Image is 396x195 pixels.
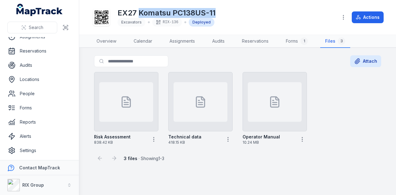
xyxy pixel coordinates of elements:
div: Deployed [189,18,214,27]
a: Calendar [129,35,157,48]
span: · Showing 1 - 3 [124,156,164,161]
div: RIX-136 [152,18,182,27]
strong: 3 files [124,156,137,161]
a: MapTrack [16,4,63,16]
a: Reservations [5,45,74,57]
div: 1 [300,37,308,45]
a: Forms [5,102,74,114]
span: 838.42 KB [94,140,147,145]
a: People [5,87,74,100]
a: Forms1 [281,35,313,48]
a: Reports [5,116,74,128]
strong: RIX Group [22,182,44,188]
button: Search [7,22,57,33]
a: Alerts [5,130,74,142]
strong: Operator Manual [243,134,280,140]
div: 3 [338,37,345,45]
strong: Risk Assessment [94,134,131,140]
span: 418.15 KB [168,140,221,145]
button: Actions [352,11,384,23]
span: 10.24 MB [243,140,295,145]
a: Audits [207,35,230,48]
a: Audits [5,59,74,71]
span: Search [29,24,43,31]
a: Reservations [237,35,273,48]
a: Files3 [320,35,350,48]
strong: Contact MapTrack [19,165,60,170]
button: Attach [350,55,381,67]
h1: EX27 Komatsu PC138US-11 [118,8,216,18]
a: Locations [5,73,74,86]
strong: Technical data [168,134,201,140]
span: Excavators [121,20,142,24]
a: Overview [92,35,121,48]
a: Assignments [165,35,200,48]
a: Settings [5,144,74,157]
